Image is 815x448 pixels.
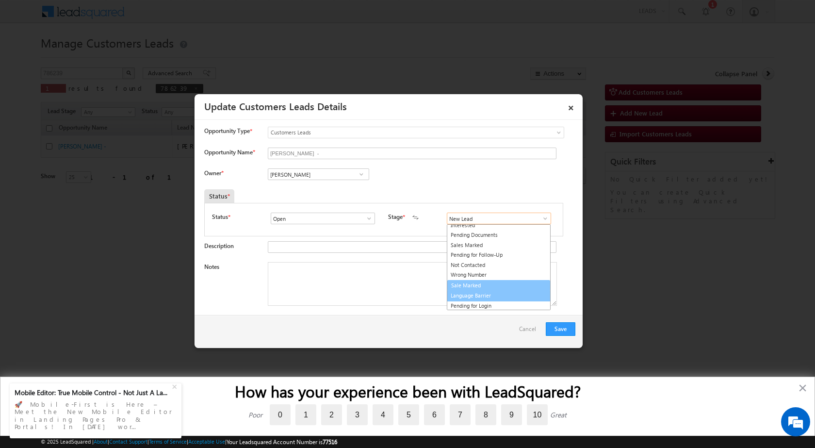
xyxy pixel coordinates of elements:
div: Minimize live chat window [159,5,182,28]
div: 🚀 Mobile-First is Here – Meet the New Mobile Editor in Landing Pages Pro & Portals! In [DATE] wor... [15,398,177,433]
a: Pending for Login [447,301,550,311]
span: 77516 [323,438,337,446]
em: Start Chat [132,299,176,312]
span: Customers Leads [268,128,524,137]
label: 6 [424,404,445,425]
label: 2 [321,404,342,425]
label: Stage [388,213,403,221]
label: 0 [270,404,291,425]
a: Sale Marked [447,280,550,291]
label: 10 [527,404,548,425]
a: Language Barrier [447,290,551,301]
button: Close [798,380,807,396]
h2: How has your experience been with LeadSquared? [20,382,795,400]
span: © 2025 LeadSquared | | | | | [41,437,337,447]
label: Owner [204,169,223,177]
div: Poor [248,410,262,419]
a: Customers Leads [268,127,564,138]
a: Show All Items [355,169,367,179]
label: 4 [373,404,393,425]
a: Update Customers Leads Details [204,99,347,113]
label: 3 [347,404,368,425]
label: Notes [204,263,219,270]
label: 9 [501,404,522,425]
a: Show All Items [537,214,549,223]
div: Great [550,410,567,419]
a: Interested [447,220,550,231]
a: Terms of Service [149,438,187,445]
a: Acceptable Use [188,438,225,445]
div: + [170,380,181,392]
a: Show All Items [360,214,373,223]
div: Mobile Editor: True Mobile Control - Not Just A La... [15,388,171,397]
label: Status [212,213,228,221]
div: Status [204,189,234,203]
label: 8 [475,404,496,425]
input: Type to Search [271,213,375,224]
span: Your Leadsquared Account Number is [227,438,337,446]
input: Type to Search [268,168,369,180]
a: About [94,438,108,445]
span: Opportunity Type [204,127,250,135]
input: Type to Search [447,213,551,224]
textarea: Type your message and hit 'Enter' [13,90,177,291]
a: Not Contacted [447,260,550,270]
label: Opportunity Name [204,149,255,156]
label: Description [204,242,234,249]
a: Pending Documents [447,230,550,240]
button: Save [546,322,575,336]
a: × [563,98,579,115]
label: 1 [295,404,316,425]
a: Cancel [519,322,541,341]
img: d_60004797649_company_0_60004797649 [16,51,41,64]
label: 7 [450,404,471,425]
a: Pending for Follow-Up [447,250,550,260]
a: Contact Support [109,438,147,445]
label: 5 [398,404,419,425]
a: Sales Marked [447,240,550,250]
div: Chat with us now [50,51,163,64]
a: Wrong Number [447,270,550,280]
